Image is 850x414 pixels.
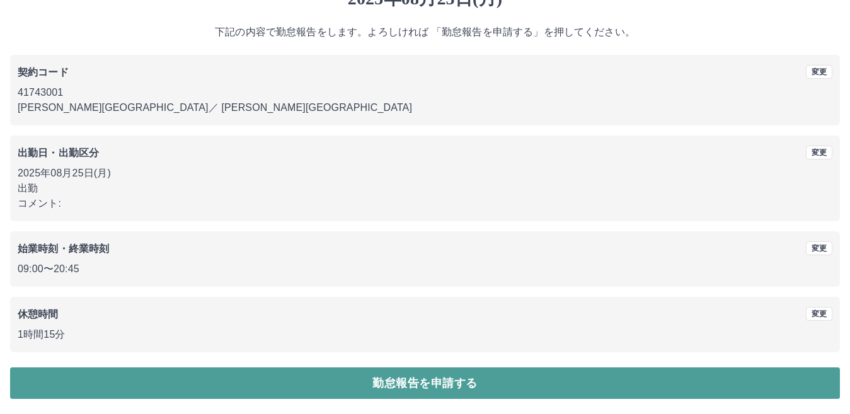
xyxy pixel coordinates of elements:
p: 09:00 〜 20:45 [18,262,832,277]
b: 始業時刻・終業時刻 [18,243,109,254]
p: コメント: [18,196,832,211]
p: 41743001 [18,85,832,100]
b: 契約コード [18,67,69,78]
p: [PERSON_NAME][GEOGRAPHIC_DATA] ／ [PERSON_NAME][GEOGRAPHIC_DATA] [18,100,832,115]
button: 勤怠報告を申請する [10,367,840,399]
p: 1時間15分 [18,327,832,342]
p: 2025年08月25日(月) [18,166,832,181]
p: 出勤 [18,181,832,196]
button: 変更 [806,307,832,321]
b: 休憩時間 [18,309,59,319]
button: 変更 [806,65,832,79]
button: 変更 [806,241,832,255]
b: 出勤日・出勤区分 [18,147,99,158]
p: 下記の内容で勤怠報告をします。よろしければ 「勤怠報告を申請する」を押してください。 [10,25,840,40]
button: 変更 [806,146,832,159]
